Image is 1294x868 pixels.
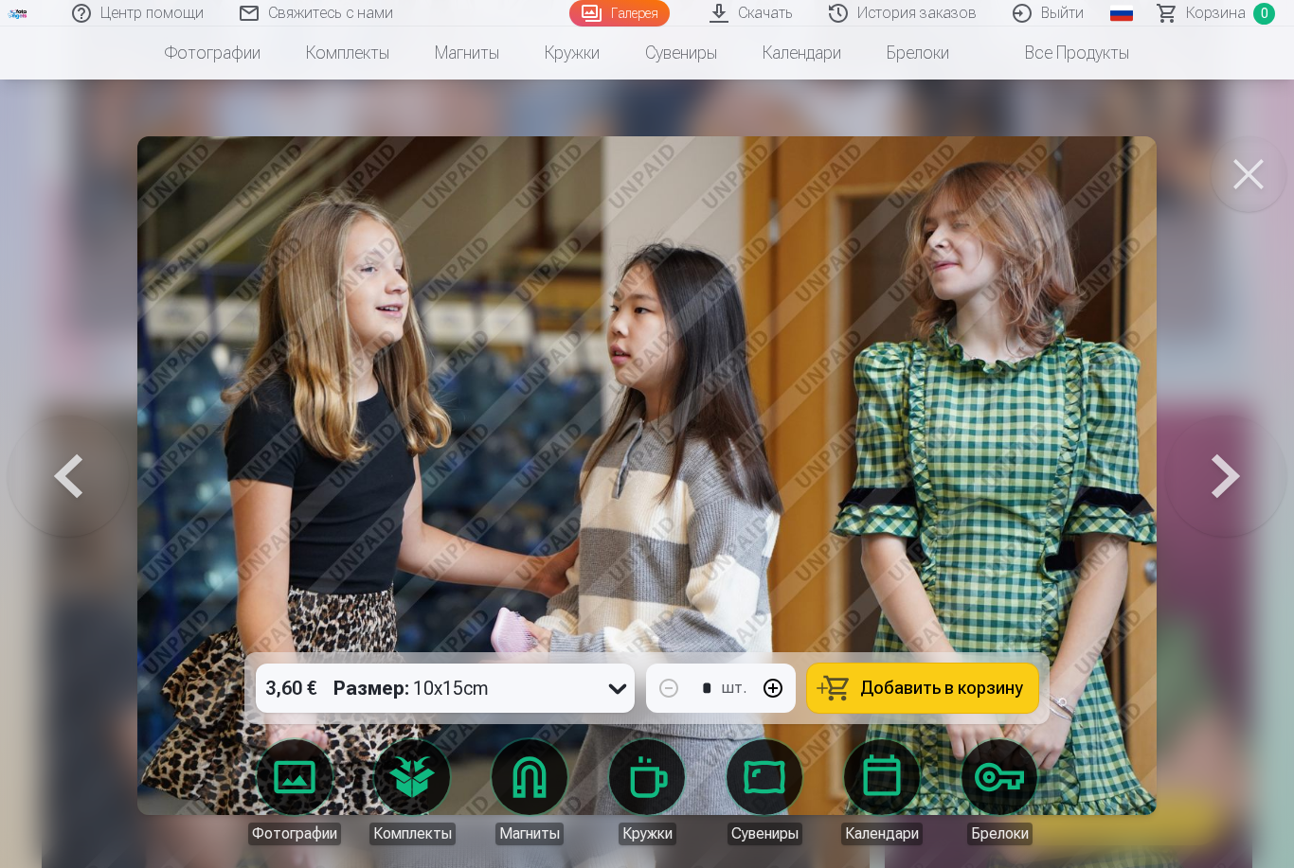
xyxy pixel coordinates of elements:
a: Комплекты [359,739,465,845]
span: 0 [1253,3,1275,25]
a: Комплекты [283,27,412,80]
a: Сувениры [711,739,818,845]
a: Кружки [522,27,622,80]
div: Фотографии [248,823,341,845]
div: шт. [722,677,746,700]
div: Брелоки [967,823,1033,845]
a: Магниты [412,27,522,80]
div: Кружки [619,823,676,845]
span: Добавить в корзину [860,680,1023,697]
div: Сувениры [728,823,802,845]
a: Кружки [594,739,700,845]
a: Календари [829,739,935,845]
a: Все продукты [972,27,1152,80]
a: Сувениры [622,27,740,80]
a: Магниты [476,739,583,845]
a: Календари [740,27,864,80]
div: Магниты [495,823,564,845]
span: Корзина [1186,2,1246,25]
a: Фотографии [242,739,348,845]
div: Календари [841,823,923,845]
strong: Размер : [333,675,409,701]
button: Добавить в корзину [807,664,1038,713]
a: Брелоки [946,739,1052,845]
div: 10x15cm [333,664,489,713]
img: /fa1 [8,8,28,19]
div: 3,60 € [256,664,326,713]
div: Комплекты [369,823,456,845]
a: Брелоки [864,27,972,80]
a: Фотографии [142,27,283,80]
